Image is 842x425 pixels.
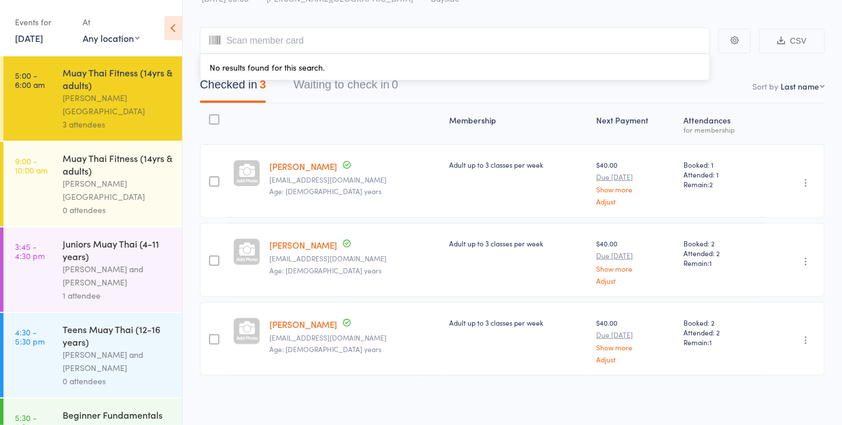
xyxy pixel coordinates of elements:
time: 3:45 - 4:30 pm [15,242,45,260]
a: [PERSON_NAME] [269,239,337,251]
button: Waiting to check in0 [293,72,398,103]
a: 5:00 -6:00 amMuay Thai Fitness (14yrs & adults)[PERSON_NAME][GEOGRAPHIC_DATA]3 attendees [3,56,182,141]
div: [PERSON_NAME][GEOGRAPHIC_DATA] [63,177,172,203]
div: Teens Muay Thai (12-16 years) [63,323,172,348]
a: Show more [596,265,674,272]
span: Remain: [684,337,760,347]
small: jpilk1@hotmail.com [269,176,440,184]
div: No results found for this search. [200,54,710,80]
small: nic.shap64@gmail.com [269,334,440,342]
div: 0 attendees [63,203,172,217]
div: Any location [83,32,140,44]
div: $40.00 [596,160,674,205]
div: Last name [781,80,819,92]
div: Atten­dances [679,109,765,139]
time: 9:00 - 10:00 am [15,156,48,175]
a: [PERSON_NAME] [269,318,337,330]
div: 3 attendees [63,118,172,131]
div: 0 [392,78,398,91]
span: Attended: 2 [684,248,760,258]
div: Events for [15,13,71,32]
span: Booked: 1 [684,160,760,169]
span: Age: [DEMOGRAPHIC_DATA] years [269,344,381,354]
div: 3 [260,78,266,91]
div: 1 attendee [63,289,172,302]
div: 0 attendees [63,374,172,388]
a: Show more [596,343,674,351]
input: Scan member card [200,28,710,54]
a: [DATE] [15,32,43,44]
div: [PERSON_NAME] and [PERSON_NAME] [63,348,172,374]
a: Adjust [596,356,674,363]
small: Due [DATE] [596,331,674,339]
span: Age: [DEMOGRAPHIC_DATA] years [269,186,381,196]
a: Adjust [596,198,674,205]
div: Adult up to 3 classes per week [449,318,587,327]
a: Show more [596,186,674,193]
a: Adjust [596,277,674,284]
span: Attended: 1 [684,169,760,179]
div: Muay Thai Fitness (14yrs & adults) [63,152,172,177]
a: 3:45 -4:30 pmJuniors Muay Thai (4-11 years)[PERSON_NAME] and [PERSON_NAME]1 attendee [3,227,182,312]
span: Booked: 2 [684,318,760,327]
div: Muay Thai Fitness (14yrs & adults) [63,66,172,91]
div: Membership [445,109,592,139]
a: [PERSON_NAME] [269,160,337,172]
span: Remain: [684,179,760,189]
div: $40.00 [596,238,674,284]
div: At [83,13,140,32]
small: Jr_2002au@hotmail.com [269,254,440,262]
span: Booked: 2 [684,238,760,248]
div: Adult up to 3 classes per week [449,160,587,169]
a: 9:00 -10:00 amMuay Thai Fitness (14yrs & adults)[PERSON_NAME][GEOGRAPHIC_DATA]0 attendees [3,142,182,226]
small: Due [DATE] [596,173,674,181]
time: 5:00 - 6:00 am [15,71,45,89]
div: Adult up to 3 classes per week [449,238,587,248]
div: Juniors Muay Thai (4-11 years) [63,237,172,262]
button: CSV [759,29,825,53]
label: Sort by [752,80,778,92]
small: Due [DATE] [596,252,674,260]
span: Remain: [684,258,760,268]
div: [PERSON_NAME] and [PERSON_NAME] [63,262,172,289]
span: Attended: 2 [684,327,760,337]
div: for membership [684,126,760,133]
span: 1 [710,337,712,347]
time: 4:30 - 5:30 pm [15,327,45,346]
div: [PERSON_NAME][GEOGRAPHIC_DATA] [63,91,172,118]
div: Next Payment [592,109,679,139]
span: Age: [DEMOGRAPHIC_DATA] years [269,265,381,275]
a: 4:30 -5:30 pmTeens Muay Thai (12-16 years)[PERSON_NAME] and [PERSON_NAME]0 attendees [3,313,182,397]
span: 1 [710,258,712,268]
div: $40.00 [596,318,674,363]
span: 2 [710,179,713,189]
button: Checked in3 [200,72,266,103]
